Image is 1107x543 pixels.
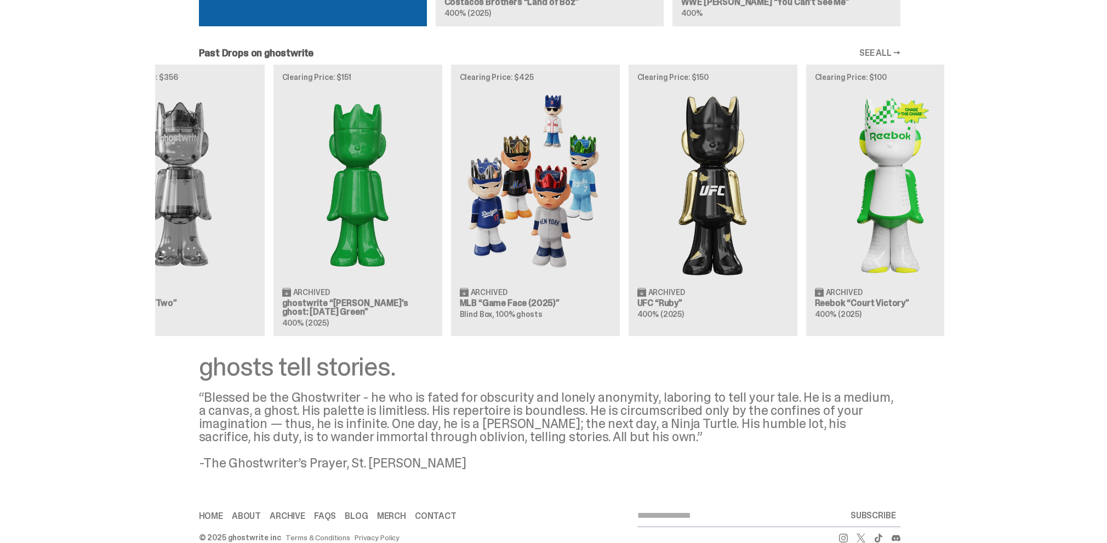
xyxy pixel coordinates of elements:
img: Game Face (2025) [460,90,611,279]
img: Two [105,90,256,279]
p: Clearing Price: $356 [105,73,256,81]
h3: MLB “Game Face (2025)” [460,299,611,308]
span: 400% [681,8,703,18]
a: SEE ALL → [859,49,900,57]
a: Clearing Price: $150 Ruby Archived [629,65,797,336]
a: Merch [377,512,406,521]
a: Privacy Policy [355,534,400,541]
h2: Past Drops on ghostwrite [199,48,314,58]
a: Clearing Price: $356 Two Archived [96,65,265,336]
div: © 2025 ghostwrite inc [199,534,281,541]
span: 400% (2025) [282,318,329,328]
img: Ruby [637,90,789,279]
a: Blog [345,512,368,521]
p: Clearing Price: $150 [637,73,789,81]
span: Archived [648,288,685,296]
span: 400% (2025) [444,8,491,18]
span: Archived [293,288,330,296]
span: 100% ghosts [496,309,542,319]
span: 400% (2025) [815,309,861,319]
button: SUBSCRIBE [846,505,900,527]
span: Blind Box, [460,309,495,319]
span: 400% (2025) [637,309,684,319]
div: “Blessed be the Ghostwriter - he who is fated for obscurity and lonely anonymity, laboring to tel... [199,391,900,470]
a: Home [199,512,223,521]
h3: UFC “Ruby” [637,299,789,308]
span: Archived [471,288,507,296]
p: Clearing Price: $151 [282,73,433,81]
a: Contact [415,512,457,521]
p: Clearing Price: $100 [815,73,966,81]
h3: Reebok “Court Victory” [815,299,966,308]
span: Archived [826,288,863,296]
a: About [232,512,261,521]
a: Clearing Price: $100 Court Victory Archived [806,65,975,336]
img: Schrödinger's ghost: Sunday Green [282,90,433,279]
a: FAQs [314,512,336,521]
a: Clearing Price: $425 Game Face (2025) Archived [451,65,620,336]
h3: ghostwrite “Two” [105,299,256,308]
div: ghosts tell stories. [199,354,900,380]
h3: ghostwrite “[PERSON_NAME]'s ghost: [DATE] Green” [282,299,433,316]
a: Terms & Conditions [286,534,350,541]
a: Archive [270,512,305,521]
a: Clearing Price: $151 Schrödinger's ghost: Sunday Green Archived [273,65,442,336]
p: Clearing Price: $425 [460,73,611,81]
img: Court Victory [815,90,966,279]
